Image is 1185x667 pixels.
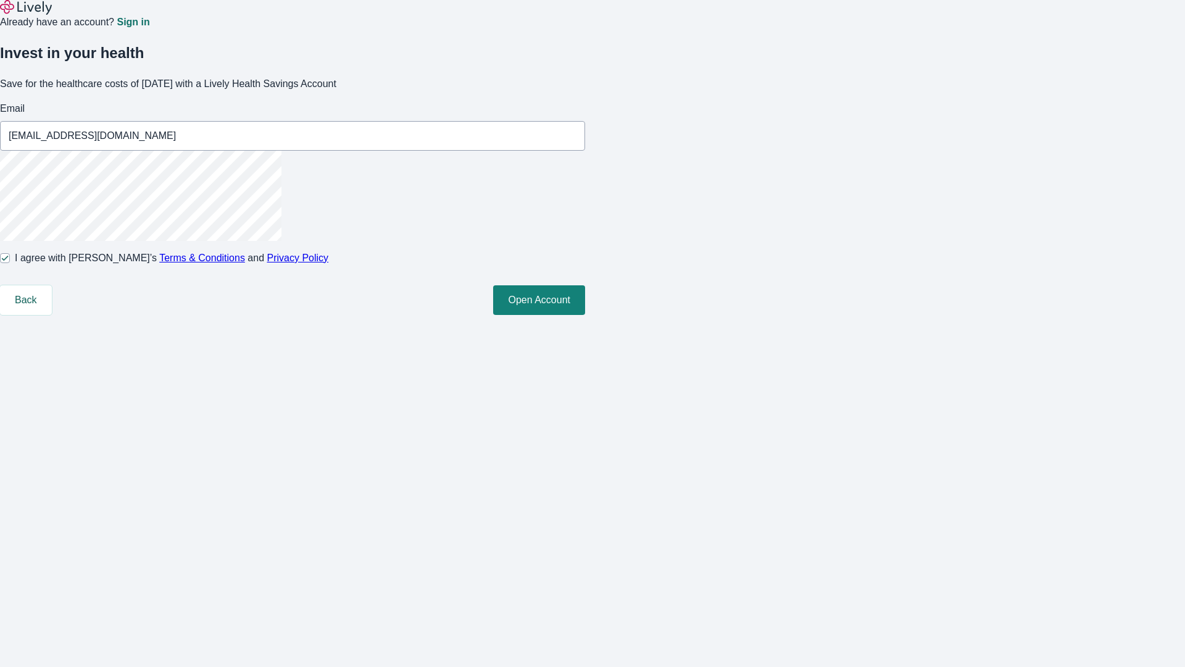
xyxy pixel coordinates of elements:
[159,253,245,263] a: Terms & Conditions
[15,251,328,266] span: I agree with [PERSON_NAME]’s and
[117,17,149,27] a: Sign in
[267,253,329,263] a: Privacy Policy
[493,285,585,315] button: Open Account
